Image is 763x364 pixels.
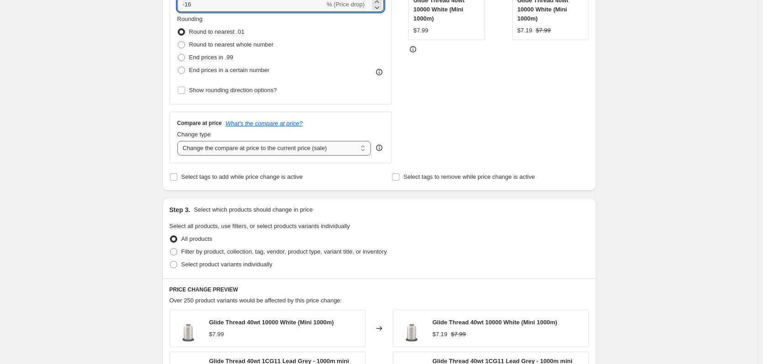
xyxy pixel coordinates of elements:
[170,297,342,304] span: Over 250 product variants would be affected by this price change:
[433,319,557,326] span: Glide Thread 40wt 10000 White (Mini 1000m)
[170,223,350,229] span: Select all products, use filters, or select products variants individually
[189,67,270,73] span: End prices in a certain number
[189,28,244,35] span: Round to nearest .01
[189,54,233,61] span: End prices in .99
[451,330,466,339] strike: $7.99
[181,173,303,180] span: Select tags to add while price change is active
[181,248,387,255] span: Filter by product, collection, tag, vendor, product type, variant title, or inventory
[433,330,448,339] div: $7.19
[177,16,203,22] span: Rounding
[327,1,365,8] span: % (Price drop)
[375,143,384,152] div: help
[175,315,202,342] img: F102C46C-D271-4127-9DE7-4ABA8BF1E656_80x.jpeg
[398,315,425,342] img: F102C46C-D271-4127-9DE7-4ABA8BF1E656_80x.jpeg
[209,319,334,326] span: Glide Thread 40wt 10000 White (Mini 1000m)
[170,205,191,214] h2: Step 3.
[181,235,212,242] span: All products
[194,205,313,214] p: Select which products should change in price
[170,286,589,293] h6: PRICE CHANGE PREVIEW
[177,120,222,127] h3: Compare at price
[189,87,277,94] span: Show rounding direction options?
[177,131,211,138] span: Change type
[189,41,274,48] span: Round to nearest whole number
[181,261,272,268] span: Select product variants individually
[517,26,532,35] div: $7.19
[226,120,303,127] button: What's the compare at price?
[209,330,224,339] div: $7.99
[536,26,551,35] strike: $7.99
[413,26,429,35] div: $7.99
[403,173,535,180] span: Select tags to remove while price change is active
